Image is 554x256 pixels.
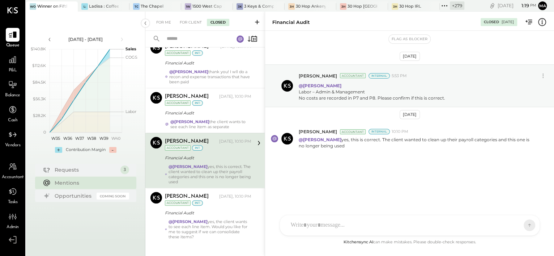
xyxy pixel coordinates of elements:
button: Ma [538,1,547,10]
div: [PERSON_NAME] [165,138,209,145]
div: 1W [185,3,191,10]
text: W37 [75,136,84,141]
div: 3H [288,3,295,10]
span: Balance [5,92,20,99]
div: Opportunities [55,192,93,200]
div: Labor – Admin & Management No costs are recorded in P7 and P8. Please confirm if this is correct. [299,89,445,101]
div: Wo [30,3,36,10]
text: W39 [99,136,108,141]
div: - [109,147,116,153]
div: Financial Audit [165,209,249,217]
div: [DATE], 10:10 PM [219,139,251,144]
div: [PERSON_NAME] [165,193,209,200]
div: yes, this is correct. The client wanted to clean up their payroll categories and this one is no l... [169,164,251,184]
div: Accountant [340,129,366,134]
strong: @[PERSON_NAME] [169,164,208,169]
div: Accountant [165,145,191,151]
text: W40 [111,136,120,141]
text: W35 [51,136,60,141]
span: Queue [6,42,20,49]
strong: @[PERSON_NAME] [299,137,341,142]
div: 3K [236,3,243,10]
div: [PERSON_NAME] [165,93,209,100]
span: [PERSON_NAME] [299,73,337,79]
text: Labor [125,109,136,114]
div: 3H [392,3,398,10]
div: Financial Audit [165,154,249,161]
strong: @[PERSON_NAME] [169,69,208,74]
span: Tasks [8,199,18,206]
div: [DATE] [400,110,420,119]
div: Mentions [55,179,125,186]
div: 30 Hop Ankeny [296,4,325,9]
div: int [192,100,203,106]
strong: @[PERSON_NAME] [170,119,209,124]
div: thank you! I wll do a recon and expense transactions that have been paid [169,69,251,84]
div: [DATE], 10:10 PM [219,194,251,200]
div: Financial Audit [165,109,249,117]
text: $140.8K [31,46,46,51]
div: [DATE] [502,20,514,25]
span: Cash [8,117,17,124]
a: Cash [0,103,25,124]
div: Closed [484,20,499,25]
span: Accountant [2,174,24,181]
div: + 279 [450,1,464,10]
div: Financial Audit [165,59,249,67]
div: For Client [176,19,205,26]
strong: @[PERSON_NAME] [299,83,341,88]
div: 3H [340,3,346,10]
span: Admin [7,224,19,231]
a: Accountant [0,160,25,181]
button: Flag as Blocker [389,35,430,43]
div: Accountant [165,200,191,206]
div: int [192,145,203,151]
text: $28.2K [33,113,46,118]
span: [PERSON_NAME] [299,129,337,135]
div: Ladisa : Coffee at Lola's [89,4,119,9]
div: 30 Hop [GEOGRAPHIC_DATA] [348,4,377,9]
span: 5:53 PM [392,73,407,79]
div: Accountant [340,73,366,78]
span: 10:10 PM [392,129,408,135]
a: Tasks [0,185,25,206]
div: Contribution Margin [66,147,106,153]
div: 30 Hop IRL [399,4,421,9]
span: 1 : 19 [515,2,529,9]
text: $112.6K [32,63,46,68]
text: W38 [87,136,96,141]
div: Internal [368,129,390,134]
div: the client wants to see each line item as separate [170,119,251,129]
a: Balance [0,78,25,99]
div: Requests [55,166,117,173]
div: [DATE] [400,52,420,61]
span: P&L [9,67,17,74]
text: $56.3K [33,96,46,101]
div: For Me [153,19,175,26]
div: Internal [368,73,390,79]
div: [DATE] - [DATE] [55,36,116,42]
text: $84.5K [33,80,46,85]
text: 0 [43,130,46,135]
a: Queue [0,28,25,49]
div: Accountant [165,100,191,106]
div: + [55,147,62,153]
a: Vendors [0,128,25,149]
div: [DATE] [498,2,536,9]
div: L: [81,3,88,10]
div: Winner on Fifth LLC [37,4,67,9]
div: [DATE], 10:10 PM [219,94,251,100]
div: 3 Keys & Company [244,4,274,9]
div: 1500 West Capital LP [192,4,222,9]
span: Vendors [5,142,21,149]
div: TC [133,3,140,10]
p: yes, this is correct. The client wanted to clean up their payroll categories and this one is no l... [299,137,536,149]
a: Admin [0,210,25,231]
text: W36 [63,136,72,141]
a: P&L [0,53,25,74]
strong: @[PERSON_NAME] [169,219,208,224]
div: Accountant [165,50,191,56]
div: The Chapel [141,4,163,9]
div: 3 [120,165,129,174]
div: Financial Audit [272,19,310,26]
